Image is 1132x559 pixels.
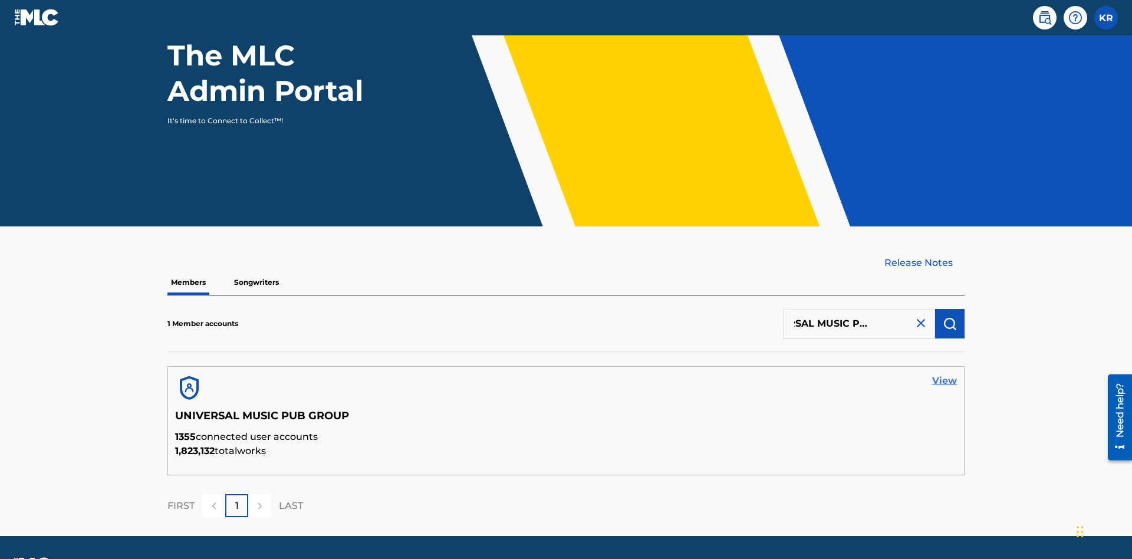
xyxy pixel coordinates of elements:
[884,256,965,270] a: Release Notes
[1038,11,1052,25] img: search
[175,430,957,444] p: connected user accounts
[175,374,203,402] img: account
[175,431,196,442] span: 1355
[167,270,209,295] p: Members
[167,318,238,329] p: 1 Member accounts
[943,317,957,331] img: Search Works
[1099,370,1132,466] iframe: Resource Center
[279,499,303,513] p: LAST
[1073,502,1132,559] iframe: Chat Widget
[175,409,957,430] h5: UNIVERSAL MUSIC PUB GROUP
[914,316,928,330] img: close
[14,9,60,26] img: MLC Logo
[1094,6,1118,29] div: User Menu
[783,309,935,338] input: Search Members
[235,499,239,513] p: 1
[231,270,282,295] p: Songwriters
[167,2,388,108] h1: Welcome to The MLC Admin Portal
[167,499,195,513] p: FIRST
[167,116,372,126] p: It's time to Connect to Collect™!
[1033,6,1057,29] a: Public Search
[175,445,215,456] span: 1,823,132
[175,444,957,458] p: total works
[1068,11,1082,25] img: help
[1064,6,1087,29] div: Help
[1077,514,1084,550] div: Drag
[932,374,957,388] a: View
